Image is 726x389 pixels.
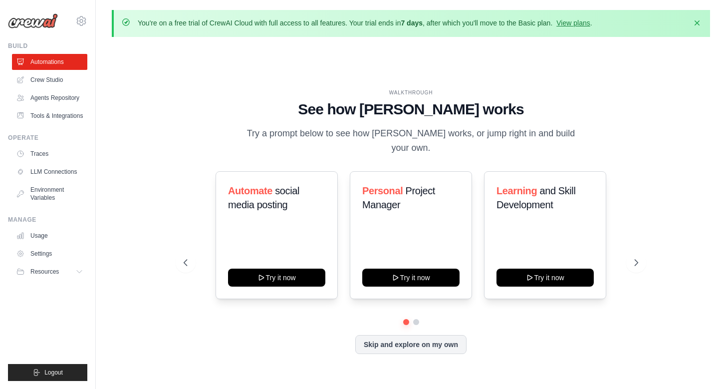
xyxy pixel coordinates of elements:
p: You're on a free trial of CrewAI Cloud with full access to all features. Your trial ends in , aft... [138,18,592,28]
span: Automate [228,185,272,196]
button: Try it now [362,269,460,287]
a: Agents Repository [12,90,87,106]
a: Traces [12,146,87,162]
img: Logo [8,13,58,28]
a: Usage [12,228,87,244]
span: Personal [362,185,403,196]
a: View plans [556,19,590,27]
button: Logout [8,364,87,381]
a: Environment Variables [12,182,87,206]
div: Manage [8,216,87,224]
span: Resources [30,268,59,276]
div: Operate [8,134,87,142]
p: Try a prompt below to see how [PERSON_NAME] works, or jump right in and build your own. [243,126,579,156]
a: LLM Connections [12,164,87,180]
a: Crew Studio [12,72,87,88]
a: Automations [12,54,87,70]
a: Tools & Integrations [12,108,87,124]
button: Try it now [228,269,325,287]
div: Build [8,42,87,50]
div: WALKTHROUGH [184,89,638,96]
span: social media posting [228,185,299,210]
strong: 7 days [401,19,423,27]
button: Try it now [496,269,594,287]
button: Skip and explore on my own [355,335,467,354]
span: Project Manager [362,185,435,210]
button: Resources [12,264,87,280]
a: Settings [12,246,87,262]
span: Logout [44,369,63,377]
span: Learning [496,185,537,196]
h1: See how [PERSON_NAME] works [184,100,638,118]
